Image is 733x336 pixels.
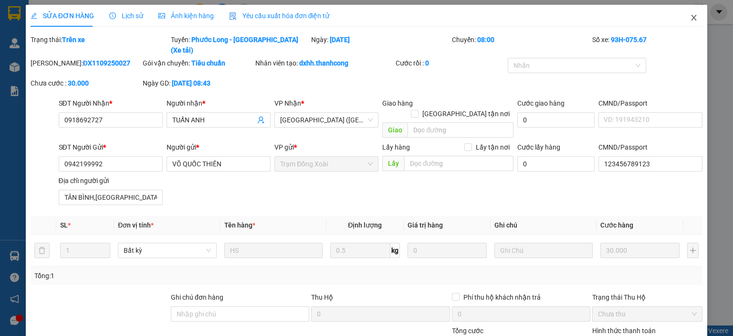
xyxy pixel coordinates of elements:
[491,216,597,235] th: Ghi chú
[229,12,237,20] img: icon
[451,34,591,55] div: Chuyến:
[171,306,309,322] input: Ghi chú đơn hàng
[34,271,283,281] div: Tổng: 1
[172,79,210,87] b: [DATE] 08:43
[158,12,214,20] span: Ảnh kiện hàng
[600,221,633,229] span: Cước hàng
[158,12,165,19] span: picture
[59,98,163,108] div: SĐT Người Nhận
[311,293,333,301] span: Thu Hộ
[167,142,271,152] div: Người gửi
[31,58,141,68] div: [PERSON_NAME]:
[59,190,163,205] input: Địa chỉ của người gửi
[109,12,116,19] span: clock-circle
[257,116,265,124] span: user-add
[408,122,513,138] input: Dọc đường
[611,36,647,43] b: 93H-075.67
[274,142,378,152] div: VP gửi
[598,307,697,321] span: Chưa thu
[83,59,130,67] b: ĐX1109250027
[390,243,400,258] span: kg
[167,98,271,108] div: Người nhận
[171,36,298,54] b: Phước Long - [GEOGRAPHIC_DATA] (Xe tải)
[224,243,323,258] input: VD: Bàn, Ghế
[34,243,50,258] button: delete
[382,143,410,151] span: Lấy hàng
[598,142,702,152] div: CMND/Passport
[382,156,404,171] span: Lấy
[310,34,450,55] div: Ngày:
[280,113,373,127] span: Phát Lộc (Bình Thạnh)
[690,14,698,22] span: close
[274,99,301,107] span: VP Nhận
[31,78,141,88] div: Chưa cước :
[330,36,350,43] b: [DATE]
[517,112,595,128] input: Cước giao hàng
[60,221,68,229] span: SL
[124,243,210,258] span: Bất kỳ
[592,292,702,303] div: Trạng thái Thu Hộ
[687,243,699,258] button: plus
[460,292,545,303] span: Phí thu hộ khách nhận trả
[396,58,506,68] div: Cước rồi :
[382,122,408,138] span: Giao
[425,59,429,67] b: 0
[419,108,513,119] span: [GEOGRAPHIC_DATA] tận nơi
[382,99,413,107] span: Giao hàng
[591,34,703,55] div: Số xe:
[592,327,656,335] label: Hình thức thanh toán
[224,221,255,229] span: Tên hàng
[517,156,595,172] input: Cước lấy hàng
[229,12,330,20] span: Yêu cầu xuất hóa đơn điện tử
[255,58,394,68] div: Nhân viên tạo:
[681,5,707,32] button: Close
[59,142,163,152] div: SĐT Người Gửi
[170,34,310,55] div: Tuyến:
[109,12,143,20] span: Lịch sử
[280,157,373,171] span: Trạm Đồng Xoài
[143,78,253,88] div: Ngày GD:
[517,99,565,107] label: Cước giao hàng
[404,156,513,171] input: Dọc đường
[598,98,702,108] div: CMND/Passport
[171,293,223,301] label: Ghi chú đơn hàng
[494,243,593,258] input: Ghi Chú
[477,36,494,43] b: 08:00
[408,243,487,258] input: 0
[600,243,680,258] input: 0
[472,142,513,152] span: Lấy tận nơi
[191,59,225,67] b: Tiêu chuẩn
[299,59,348,67] b: dxhh.thanhcong
[31,12,94,20] span: SỬA ĐƠN HÀNG
[143,58,253,68] div: Gói vận chuyển:
[348,221,382,229] span: Định lượng
[452,327,483,335] span: Tổng cước
[30,34,170,55] div: Trạng thái:
[31,12,37,19] span: edit
[68,79,89,87] b: 30.000
[408,221,443,229] span: Giá trị hàng
[62,36,85,43] b: Trên xe
[118,221,154,229] span: Đơn vị tính
[59,175,163,186] div: Địa chỉ người gửi
[517,143,560,151] label: Cước lấy hàng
